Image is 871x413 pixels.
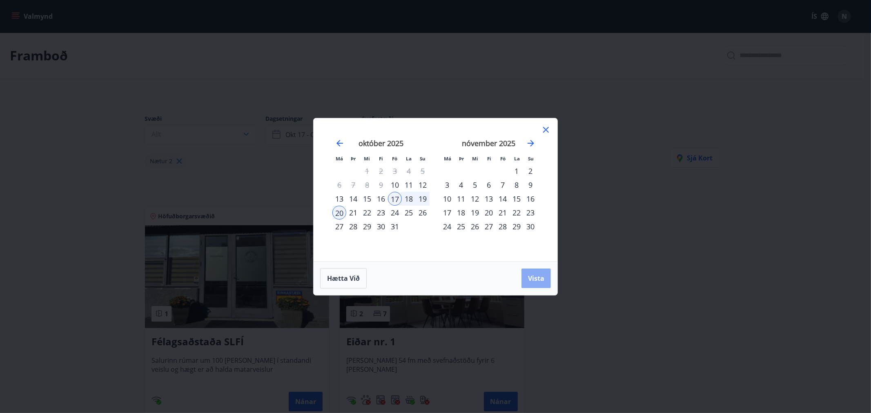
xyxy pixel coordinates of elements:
div: 19 [468,206,482,220]
div: 17 [388,192,402,206]
div: 16 [523,192,537,206]
td: Choose miðvikudagur, 22. október 2025 as your check-in date. It’s available. [360,206,374,220]
td: Choose þriðjudagur, 11. nóvember 2025 as your check-in date. It’s available. [454,192,468,206]
small: Má [444,155,451,162]
button: Hætta við [320,268,367,289]
span: Hætta við [327,274,360,283]
div: 4 [454,178,468,192]
div: 26 [468,220,482,233]
small: Má [336,155,343,162]
td: Choose þriðjudagur, 28. október 2025 as your check-in date. It’s available. [346,220,360,233]
td: Selected. sunnudagur, 19. október 2025 [416,192,430,206]
div: Calendar [323,128,548,251]
div: 28 [346,220,360,233]
td: Not available. fimmtudagur, 9. október 2025 [374,178,388,192]
div: 13 [332,192,346,206]
td: Choose þriðjudagur, 18. nóvember 2025 as your check-in date. It’s available. [454,206,468,220]
div: 29 [510,220,523,233]
td: Choose miðvikudagur, 15. október 2025 as your check-in date. It’s available. [360,192,374,206]
div: 6 [482,178,496,192]
td: Choose sunnudagur, 2. nóvember 2025 as your check-in date. It’s available. [523,164,537,178]
td: Choose fimmtudagur, 27. nóvember 2025 as your check-in date. It’s available. [482,220,496,233]
div: Move forward to switch to the next month. [526,138,536,148]
td: Choose laugardagur, 8. nóvember 2025 as your check-in date. It’s available. [510,178,523,192]
td: Choose föstudagur, 28. nóvember 2025 as your check-in date. It’s available. [496,220,510,233]
td: Choose miðvikudagur, 29. október 2025 as your check-in date. It’s available. [360,220,374,233]
td: Choose miðvikudagur, 19. nóvember 2025 as your check-in date. It’s available. [468,206,482,220]
td: Choose sunnudagur, 30. nóvember 2025 as your check-in date. It’s available. [523,220,537,233]
div: Move backward to switch to the previous month. [335,138,345,148]
div: 23 [374,206,388,220]
td: Choose föstudagur, 7. nóvember 2025 as your check-in date. It’s available. [496,178,510,192]
div: 20 [332,206,346,220]
td: Choose föstudagur, 14. nóvember 2025 as your check-in date. It’s available. [496,192,510,206]
div: 22 [510,206,523,220]
div: 30 [374,220,388,233]
div: 29 [360,220,374,233]
div: 15 [510,192,523,206]
div: 15 [360,192,374,206]
div: 12 [468,192,482,206]
button: Vista [521,269,551,288]
div: 11 [454,192,468,206]
div: 2 [523,164,537,178]
td: Selected as start date. föstudagur, 17. október 2025 [388,192,402,206]
div: 21 [346,206,360,220]
small: La [406,155,412,162]
td: Choose fimmtudagur, 30. október 2025 as your check-in date. It’s available. [374,220,388,233]
div: 27 [482,220,496,233]
div: 1 [510,164,523,178]
small: La [514,155,520,162]
div: 9 [523,178,537,192]
small: Fö [501,155,506,162]
td: Not available. miðvikudagur, 8. október 2025 [360,178,374,192]
td: Choose laugardagur, 1. nóvember 2025 as your check-in date. It’s available. [510,164,523,178]
td: Choose laugardagur, 11. október 2025 as your check-in date. It’s available. [402,178,416,192]
td: Choose laugardagur, 29. nóvember 2025 as your check-in date. It’s available. [510,220,523,233]
strong: nóvember 2025 [462,138,516,148]
td: Not available. þriðjudagur, 7. október 2025 [346,178,360,192]
td: Choose mánudagur, 17. nóvember 2025 as your check-in date. It’s available. [440,206,454,220]
div: 8 [510,178,523,192]
td: Choose laugardagur, 25. október 2025 as your check-in date. It’s available. [402,206,416,220]
small: Mi [472,155,479,162]
td: Choose miðvikudagur, 26. nóvember 2025 as your check-in date. It’s available. [468,220,482,233]
div: 14 [346,192,360,206]
td: Choose sunnudagur, 16. nóvember 2025 as your check-in date. It’s available. [523,192,537,206]
td: Choose föstudagur, 24. október 2025 as your check-in date. It’s available. [388,206,402,220]
div: 12 [416,178,430,192]
div: 19 [416,192,430,206]
td: Choose þriðjudagur, 14. október 2025 as your check-in date. It’s available. [346,192,360,206]
div: 16 [374,192,388,206]
td: Choose föstudagur, 31. október 2025 as your check-in date. It’s available. [388,220,402,233]
td: Choose fimmtudagur, 20. nóvember 2025 as your check-in date. It’s available. [482,206,496,220]
td: Choose sunnudagur, 9. nóvember 2025 as your check-in date. It’s available. [523,178,537,192]
small: Fi [379,155,383,162]
div: 10 [388,178,402,192]
div: 25 [402,206,416,220]
div: 27 [332,220,346,233]
small: Þr [459,155,464,162]
div: 18 [454,206,468,220]
div: 14 [496,192,510,206]
strong: október 2025 [359,138,403,148]
td: Choose þriðjudagur, 4. nóvember 2025 as your check-in date. It’s available. [454,178,468,192]
div: 26 [416,206,430,220]
td: Choose sunnudagur, 23. nóvember 2025 as your check-in date. It’s available. [523,206,537,220]
div: 7 [496,178,510,192]
div: 13 [482,192,496,206]
span: Vista [528,274,544,283]
div: 17 [440,206,454,220]
td: Choose þriðjudagur, 21. október 2025 as your check-in date. It’s available. [346,206,360,220]
div: 11 [402,178,416,192]
div: 30 [523,220,537,233]
td: Not available. fimmtudagur, 2. október 2025 [374,164,388,178]
td: Choose mánudagur, 10. nóvember 2025 as your check-in date. It’s available. [440,192,454,206]
td: Choose fimmtudagur, 6. nóvember 2025 as your check-in date. It’s available. [482,178,496,192]
td: Choose laugardagur, 15. nóvember 2025 as your check-in date. It’s available. [510,192,523,206]
td: Choose föstudagur, 21. nóvember 2025 as your check-in date. It’s available. [496,206,510,220]
td: Choose sunnudagur, 26. október 2025 as your check-in date. It’s available. [416,206,430,220]
div: 25 [454,220,468,233]
div: 10 [440,192,454,206]
div: 23 [523,206,537,220]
